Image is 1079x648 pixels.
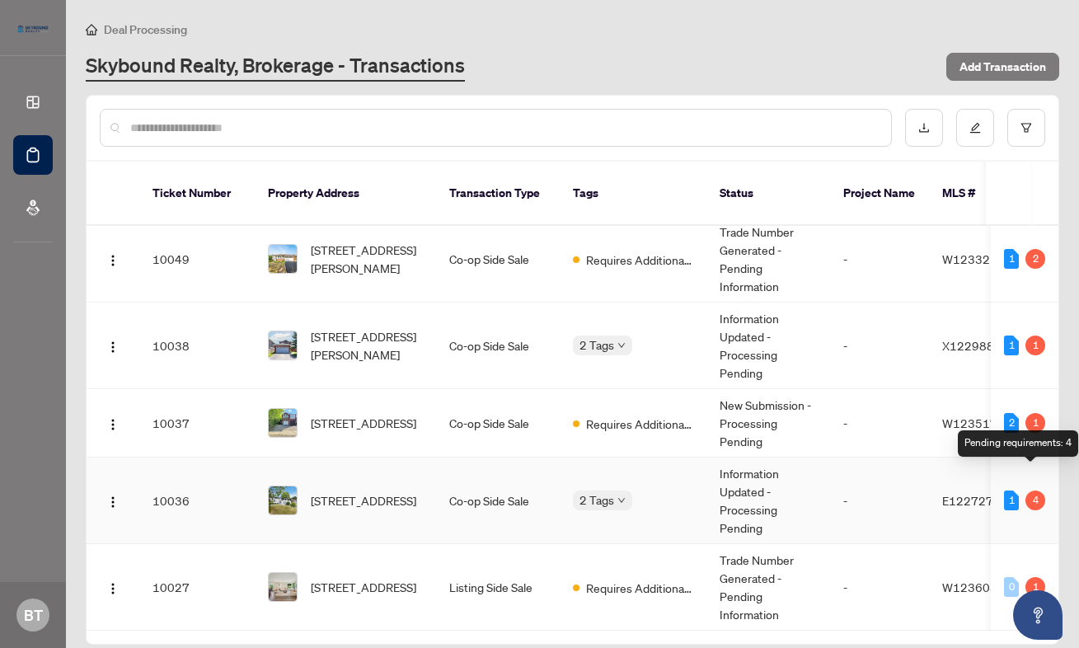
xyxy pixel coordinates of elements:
span: home [86,24,97,35]
td: Co-op Side Sale [436,389,560,458]
img: logo [13,21,53,37]
span: BT [24,603,43,627]
td: New Submission - Processing Pending [706,389,830,458]
th: Transaction Type [436,162,560,226]
img: Logo [106,418,120,431]
img: Logo [106,254,120,267]
td: Information Updated - Processing Pending [706,458,830,544]
td: Trade Number Generated - Pending Information [706,544,830,631]
th: Property Address [255,162,436,226]
td: - [830,216,929,303]
span: Deal Processing [104,22,187,37]
div: 1 [1025,577,1045,597]
div: 2 [1025,249,1045,269]
th: Ticket Number [139,162,255,226]
span: E12272744 [942,493,1008,508]
img: Logo [106,340,120,354]
div: 2 [1004,413,1019,433]
span: Requires Additional Docs [586,415,693,433]
img: thumbnail-img [269,409,297,437]
td: - [830,303,929,389]
td: Co-op Side Sale [436,458,560,544]
span: [STREET_ADDRESS] [311,414,416,432]
img: thumbnail-img [269,486,297,514]
span: W12351770 [942,416,1012,430]
span: edit [969,122,981,134]
a: Skybound Realty, Brokerage - Transactions [86,52,465,82]
span: 2 Tags [579,336,614,355]
span: 2 Tags [579,491,614,509]
button: Logo [100,574,126,600]
span: Requires Additional Docs [586,251,693,269]
td: Co-op Side Sale [436,303,560,389]
span: [STREET_ADDRESS][PERSON_NAME] [311,241,423,277]
button: edit [956,109,994,147]
div: 1 [1004,491,1019,510]
div: 1 [1025,336,1045,355]
div: 1 [1004,249,1019,269]
button: filter [1007,109,1045,147]
td: Listing Side Sale [436,544,560,631]
img: thumbnail-img [269,245,297,273]
div: 1 [1004,336,1019,355]
button: Logo [100,487,126,514]
td: Information Updated - Processing Pending [706,303,830,389]
div: Pending requirements: 4 [958,430,1078,457]
span: filter [1020,122,1032,134]
span: down [617,496,626,505]
td: - [830,389,929,458]
div: 0 [1004,577,1019,597]
th: Project Name [830,162,929,226]
button: download [905,109,943,147]
span: W12360375 [942,580,1012,594]
span: X12298812 [942,338,1009,353]
td: 10036 [139,458,255,544]
div: 4 [1025,491,1045,510]
button: Open asap [1013,590,1063,640]
img: thumbnail-img [269,573,297,601]
span: [STREET_ADDRESS] [311,491,416,509]
img: Logo [106,495,120,509]
th: MLS # [929,162,1028,226]
div: 1 [1025,413,1045,433]
img: Logo [106,582,120,595]
td: 10037 [139,389,255,458]
button: Add Transaction [946,53,1059,81]
img: thumbnail-img [269,331,297,359]
span: Requires Additional Docs [586,579,693,597]
td: 10038 [139,303,255,389]
td: - [830,544,929,631]
td: 10027 [139,544,255,631]
span: W12332185 [942,251,1012,266]
td: - [830,458,929,544]
span: Add Transaction [959,54,1046,80]
span: [STREET_ADDRESS][PERSON_NAME] [311,327,423,364]
span: [STREET_ADDRESS] [311,578,416,596]
button: Logo [100,246,126,272]
th: Tags [560,162,706,226]
td: Co-op Side Sale [436,216,560,303]
td: 10049 [139,216,255,303]
th: Status [706,162,830,226]
span: down [617,341,626,350]
button: Logo [100,410,126,436]
td: Trade Number Generated - Pending Information [706,216,830,303]
button: Logo [100,332,126,359]
span: download [918,122,930,134]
